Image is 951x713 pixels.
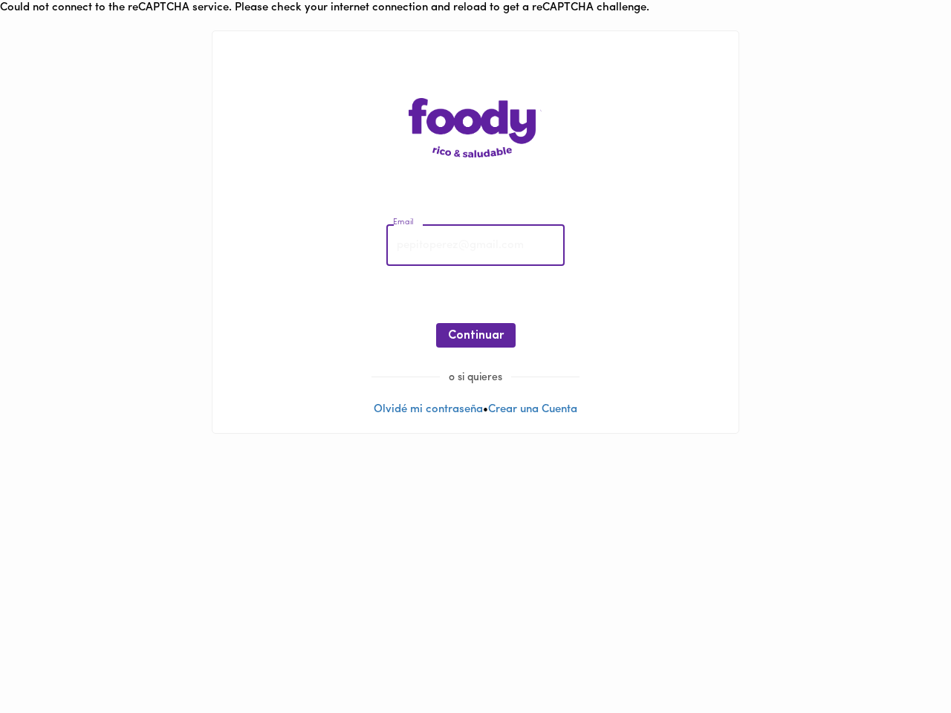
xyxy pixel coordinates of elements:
[488,404,577,415] a: Crear una Cuenta
[440,372,511,383] span: o si quieres
[374,404,483,415] a: Olvidé mi contraseña
[865,627,936,698] iframe: Messagebird Livechat Widget
[409,98,542,157] img: logo-main-page.png
[436,323,516,348] button: Continuar
[212,31,739,432] div: •
[386,225,565,266] input: pepitoperez@gmail.com
[448,329,504,343] span: Continuar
